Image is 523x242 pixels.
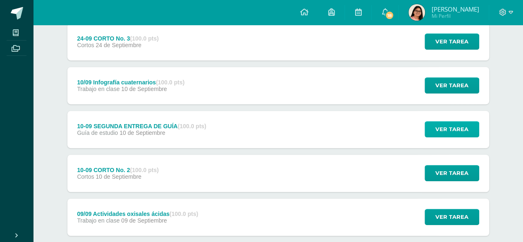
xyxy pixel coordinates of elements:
[121,86,167,92] span: 10 de Septiembre
[77,211,198,217] div: 09/09 Actividades oxisales ácidas
[96,42,142,48] span: 24 de Septiembre
[96,173,142,180] span: 10 de Septiembre
[121,217,167,224] span: 09 de Septiembre
[130,35,159,42] strong: (100.0 pts)
[431,12,479,19] span: Mi Perfil
[77,167,158,173] div: 10-09 CORTO No. 2
[77,86,119,92] span: Trabajo en clase
[77,123,206,129] div: 10-09 SEGUNDA ENTREGA DE GUÍA
[435,165,468,181] span: Ver tarea
[435,209,468,225] span: Ver tarea
[170,211,198,217] strong: (100.0 pts)
[425,34,479,50] button: Ver tarea
[119,129,165,136] span: 10 de Septiembre
[77,35,158,42] div: 24-09 CORTO No. 3
[435,34,468,49] span: Ver tarea
[408,4,425,21] img: 85da2c7de53b6dc5a40f3c6f304e3276.png
[425,121,479,137] button: Ver tarea
[435,122,468,137] span: Ver tarea
[156,79,184,86] strong: (100.0 pts)
[425,77,479,93] button: Ver tarea
[77,173,94,180] span: Cortos
[77,217,119,224] span: Trabajo en clase
[425,209,479,225] button: Ver tarea
[435,78,468,93] span: Ver tarea
[431,5,479,13] span: [PERSON_NAME]
[130,167,159,173] strong: (100.0 pts)
[178,123,206,129] strong: (100.0 pts)
[385,11,394,20] span: 18
[77,42,94,48] span: Cortos
[77,79,184,86] div: 10/09 Infografía cuaternarios
[77,129,118,136] span: Guía de estudio
[425,165,479,181] button: Ver tarea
